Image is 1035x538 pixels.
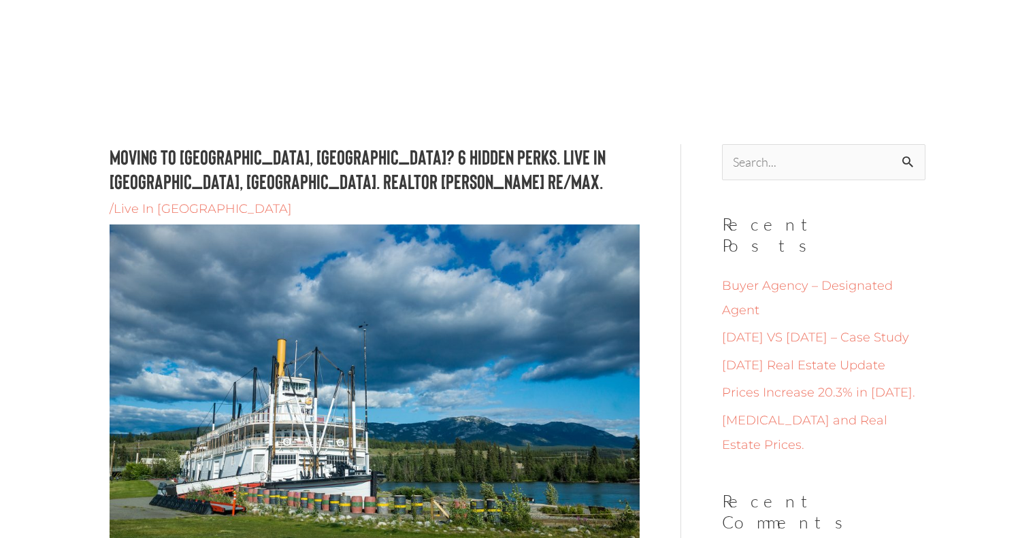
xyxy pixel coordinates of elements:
[110,200,640,218] div: /
[114,201,292,216] a: Live In [GEOGRAPHIC_DATA]
[722,273,925,457] nav: Recent Posts
[110,144,640,193] h1: Moving to [GEOGRAPHIC_DATA], [GEOGRAPHIC_DATA]? 6 Hidden Perks. Live in [GEOGRAPHIC_DATA], [GEOGR...
[722,358,885,373] a: [DATE] Real Estate Update
[722,491,925,533] h2: Recent Comments
[895,144,925,184] input: Search
[722,385,915,400] a: Prices Increase 20.3% in [DATE].
[722,278,893,318] a: Buyer Agency – Designated Agent
[722,413,887,452] a: [MEDICAL_DATA] and Real Estate Prices.
[722,214,925,256] h2: Recent Posts
[722,330,909,345] a: [DATE] VS [DATE] – Case Study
